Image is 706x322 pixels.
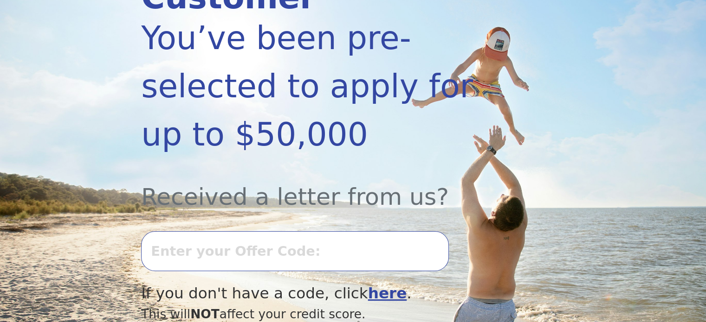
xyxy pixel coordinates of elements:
span: NOT [190,307,220,321]
div: Received a letter from us? [141,158,501,215]
div: You’ve been pre-selected to apply for up to $50,000 [141,14,501,158]
input: Enter your Offer Code: [141,231,448,271]
a: here [368,284,407,302]
div: If you don't have a code, click . [141,282,501,305]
